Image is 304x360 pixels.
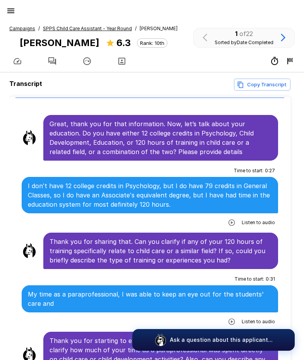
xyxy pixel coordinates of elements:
[170,336,273,344] p: Ask a question about this applicant...
[22,130,37,146] img: llama_clean.png
[215,39,273,45] span: Sorted by Date Completed
[235,30,237,38] b: 1
[265,167,275,175] span: 0 : 27
[135,25,137,33] span: /
[50,237,272,265] p: Thank you for sharing that. Can you clarify if any of your 120 hours of training specifically rel...
[242,318,275,326] span: Listen to audio
[28,290,272,308] p: My time as a paraprofessional, I was able to keep an eye out for the students' care and
[50,119,272,156] p: Great, thank you for that information. Now, let’s talk about your education. Do you have either 1...
[285,57,295,66] div: 8/18 2:09 PM
[137,40,167,46] span: Rank: 10th
[239,30,253,38] span: of 22
[234,167,263,175] span: Time to start :
[270,57,279,66] div: 16m 11s
[22,243,37,259] img: llama_clean.png
[234,79,290,91] button: Copy transcript
[154,334,167,346] img: logo_glasses@2x.png
[234,275,264,283] span: Time to start :
[116,37,131,48] b: 6.3
[9,26,35,31] u: Campaigns
[28,181,272,209] p: I don′t have 12 college credits in Psychology, but I do have 79 credits in General Classes, so I ...
[266,275,275,283] span: 0 : 31
[43,26,132,31] u: SPPS Child Care Assistant - Year Round
[9,80,42,87] b: Transcript
[38,25,40,33] span: /
[132,329,295,351] button: Ask a question about this applicant...
[20,37,99,48] b: [PERSON_NAME]
[140,25,178,33] span: [PERSON_NAME]
[242,219,275,226] span: Listen to audio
